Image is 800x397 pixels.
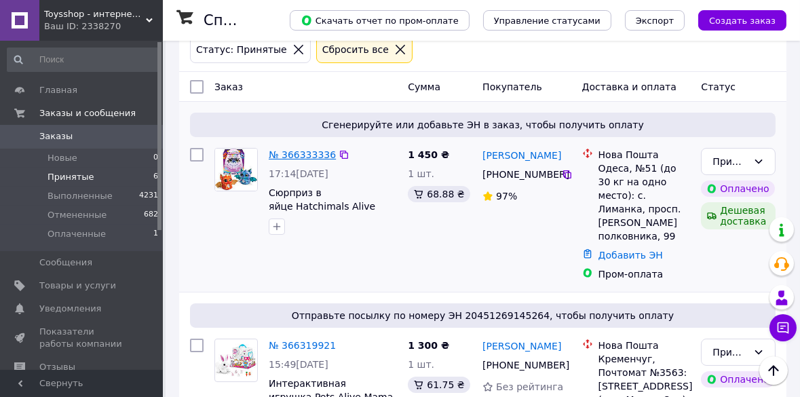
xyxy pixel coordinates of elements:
span: Выполненные [47,190,113,202]
span: Принятые [47,171,94,183]
div: Сбросить все [320,42,392,57]
span: Новые [47,152,77,164]
span: Сумма [408,81,440,92]
span: 4231 [139,190,158,202]
span: Заказы [39,130,73,143]
div: Нова Пошта [598,148,691,162]
div: [PHONE_NUMBER] [480,165,561,184]
button: Создать заказ [698,10,786,31]
input: Поиск [7,48,159,72]
button: Чат с покупателем [769,314,797,341]
div: Оплачено [701,181,774,197]
div: Принят [712,345,748,360]
a: Создать заказ [685,14,786,25]
span: Отзывы [39,361,75,373]
button: Скачать отчет по пром-оплате [290,10,470,31]
div: Оплачено [701,371,774,387]
span: Управление статусами [494,16,601,26]
span: Покупатель [482,81,542,92]
a: [PERSON_NAME] [482,339,561,353]
div: [PHONE_NUMBER] [480,356,561,375]
span: 1 300 ₴ [408,340,449,351]
span: Статус [701,81,736,92]
div: Принят [712,154,748,169]
div: Статус: Принятые [193,42,290,57]
a: Фото товару [214,148,258,191]
span: Отправьте посылку по номеру ЭН 20451269145264, чтобы получить оплату [195,309,770,322]
div: 68.88 ₴ [408,186,470,202]
a: Добавить ЭН [598,250,663,261]
span: 1 [153,228,158,240]
span: Товары и услуги [39,280,116,292]
span: 1 шт. [408,168,434,179]
span: Показатели работы компании [39,326,126,350]
span: Доставка и оплата [582,81,677,92]
a: Сюрприз в яйце Hatchimals Alive Mystery Hatch сюрприз интерактивная игрушка яйцо HATCHIMALS Alive... [269,187,392,266]
span: Экспорт [636,16,674,26]
span: Оплаченные [47,228,106,240]
span: Toysshop - интернет магазин [44,8,146,20]
h1: Список заказов [204,12,320,29]
button: Экспорт [625,10,685,31]
span: Без рейтинга [496,381,563,392]
span: 6 [153,171,158,183]
span: Заказ [214,81,243,92]
button: Наверх [759,356,788,385]
span: 17:14[DATE] [269,168,328,179]
span: 97% [496,191,517,202]
a: Фото товару [214,339,258,382]
img: Фото товару [215,344,257,376]
span: Заказы и сообщения [39,107,136,119]
div: 61.75 ₴ [408,377,470,393]
a: [PERSON_NAME] [482,149,561,162]
img: Фото товару [215,149,257,191]
div: Нова Пошта [598,339,691,352]
div: Одеса, №51 (до 30 кг на одно место): с. Лиманка, просп. [PERSON_NAME] полковника, 99 [598,162,691,243]
span: Главная [39,84,77,96]
span: Сгенерируйте или добавьте ЭН в заказ, чтобы получить оплату [195,118,770,132]
a: № 366319921 [269,340,336,351]
span: 1 450 ₴ [408,149,449,160]
span: Создать заказ [709,16,776,26]
span: 1 шт. [408,359,434,370]
a: № 366333336 [269,149,336,160]
span: 682 [144,209,158,221]
div: Пром-оплата [598,267,691,281]
div: Ваш ID: 2338270 [44,20,163,33]
span: 0 [153,152,158,164]
span: Сообщения [39,257,92,269]
button: Управление статусами [483,10,611,31]
span: 15:49[DATE] [269,359,328,370]
span: Отмененные [47,209,107,221]
span: Скачать отчет по пром-оплате [301,14,459,26]
span: Уведомления [39,303,101,315]
div: Дешевая доставка [701,202,776,229]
